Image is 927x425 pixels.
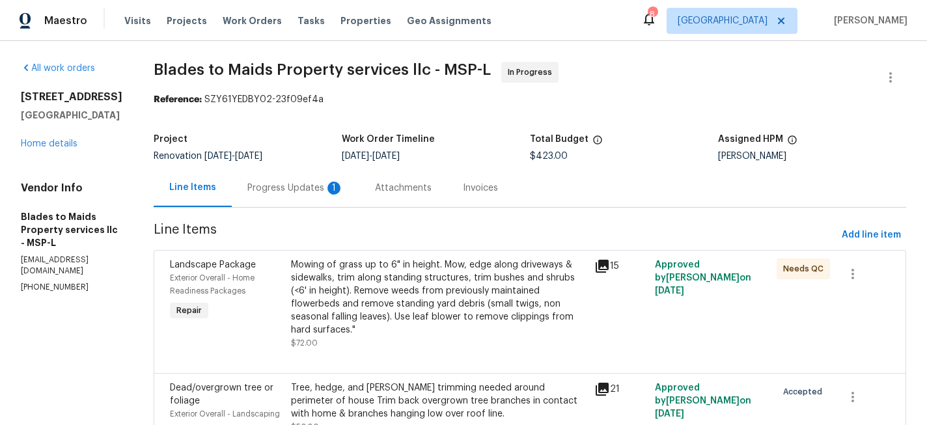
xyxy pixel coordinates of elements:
div: 1 [327,182,340,195]
div: 21 [594,381,647,397]
span: [DATE] [204,152,232,161]
span: Accepted [783,385,827,398]
span: The total cost of line items that have been proposed by Opendoor. This sum includes line items th... [592,135,603,152]
a: Home details [21,139,77,148]
span: [DATE] [235,152,262,161]
h5: Total Budget [530,135,588,144]
h4: Vendor Info [21,182,122,195]
span: Visits [124,14,151,27]
span: Add line item [842,227,901,243]
div: Tree, hedge, and [PERSON_NAME] trimming needed around perimeter of house Trim back overgrown tree... [291,381,587,420]
div: Line Items [169,181,216,194]
h2: [STREET_ADDRESS] [21,90,122,103]
span: Maestro [44,14,87,27]
b: Reference: [154,95,202,104]
button: Add line item [837,223,906,247]
span: [GEOGRAPHIC_DATA] [678,14,768,27]
span: The hpm assigned to this work order. [787,135,797,152]
span: Geo Assignments [407,14,491,27]
div: SZY61YEDBY02-23f09ef4a [154,93,906,106]
p: [EMAIL_ADDRESS][DOMAIN_NAME] [21,254,122,277]
div: Attachments [375,182,432,195]
span: Repair [171,304,207,317]
span: Renovation [154,152,262,161]
span: - [342,152,400,161]
span: In Progress [508,66,557,79]
span: Dead/overgrown tree or foliage [170,383,273,405]
span: Blades to Maids Property services llc - MSP-L [154,62,491,77]
h5: Work Order Timeline [342,135,435,144]
span: Landscape Package [170,260,256,269]
div: Progress Updates [247,182,344,195]
a: All work orders [21,64,95,73]
span: - [204,152,262,161]
span: Properties [340,14,391,27]
span: $72.00 [291,339,318,347]
div: 8 [648,8,657,21]
span: [PERSON_NAME] [829,14,907,27]
span: Line Items [154,223,837,247]
span: Tasks [297,16,325,25]
h5: [GEOGRAPHIC_DATA] [21,109,122,122]
p: [PHONE_NUMBER] [21,282,122,293]
div: Invoices [463,182,498,195]
span: Needs QC [783,262,829,275]
span: [DATE] [342,152,369,161]
span: [DATE] [655,286,684,295]
div: 15 [594,258,647,274]
span: Work Orders [223,14,282,27]
span: [DATE] [655,409,684,418]
span: Projects [167,14,207,27]
h5: Assigned HPM [718,135,783,144]
span: Approved by [PERSON_NAME] on [655,383,751,418]
h5: Project [154,135,187,144]
div: Mowing of grass up to 6" in height. Mow, edge along driveways & sidewalks, trim along standing st... [291,258,587,336]
h5: Blades to Maids Property services llc - MSP-L [21,210,122,249]
span: Approved by [PERSON_NAME] on [655,260,751,295]
span: Exterior Overall - Home Readiness Packages [170,274,255,295]
span: Exterior Overall - Landscaping [170,410,280,418]
div: [PERSON_NAME] [718,152,906,161]
span: [DATE] [372,152,400,161]
span: $423.00 [530,152,568,161]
